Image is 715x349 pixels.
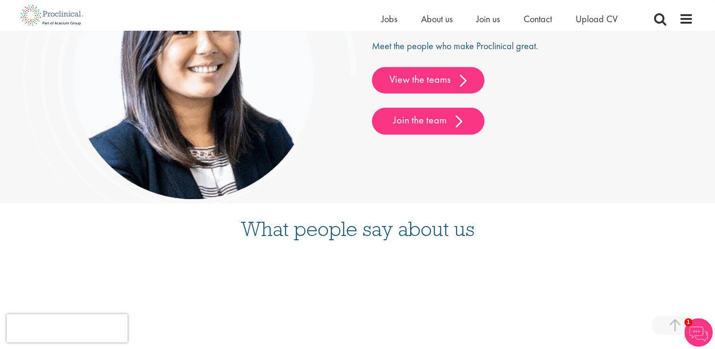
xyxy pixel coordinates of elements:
[576,13,618,25] a: Upload CV
[476,13,500,25] a: Join us
[421,13,453,25] a: About us
[684,318,692,326] span: 1
[524,13,552,25] a: Contact
[7,314,128,342] iframe: reCAPTCHA
[381,13,397,25] a: Jobs
[684,318,713,347] img: Chatbot
[372,67,484,94] a: View the teams
[372,39,693,134] div: Meet the people who make Proclinical great.
[15,258,700,324] iframe: Customer reviews powered by Trustpilot
[372,108,484,134] a: Join the team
